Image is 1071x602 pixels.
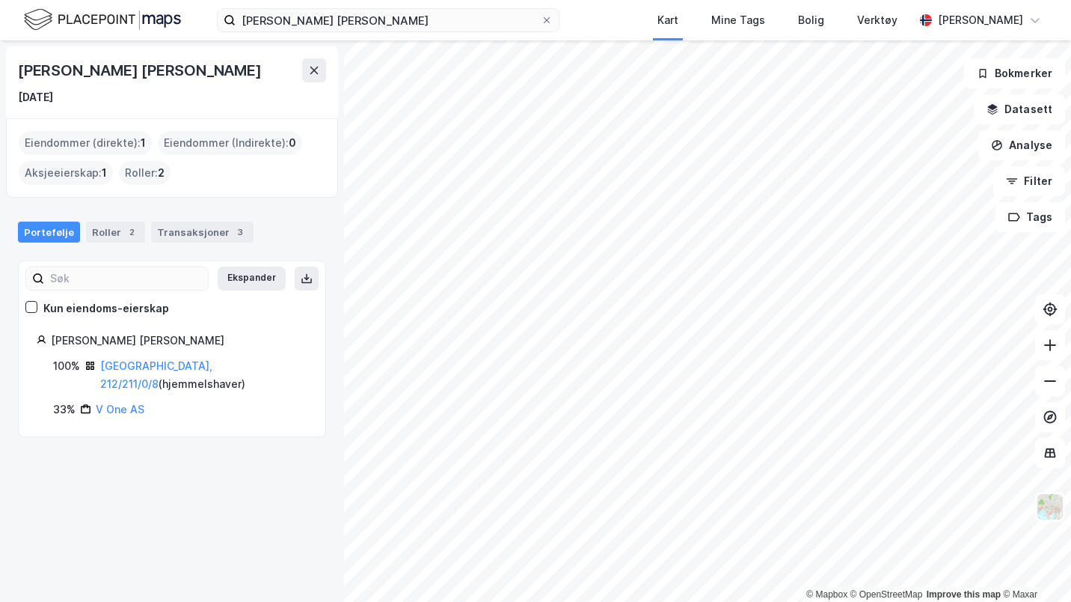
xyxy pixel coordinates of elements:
div: Verktøy [857,11,897,29]
div: 2 [124,225,139,240]
div: Eiendommer (direkte) : [19,131,152,155]
button: Filter [993,166,1065,196]
input: Søk på adresse, matrikkel, gårdeiere, leietakere eller personer [236,9,541,31]
div: [PERSON_NAME] [PERSON_NAME] [51,332,307,350]
a: [GEOGRAPHIC_DATA], 212/211/0/8 [100,359,212,390]
div: Aksjeeierskap : [19,161,113,185]
div: Transaksjoner [151,222,254,243]
div: Roller : [119,161,171,185]
a: Improve this map [927,589,1001,600]
a: OpenStreetMap [850,589,923,600]
div: Roller [86,222,145,243]
a: Mapbox [806,589,847,600]
img: Z [1036,493,1064,521]
div: Portefølje [18,222,80,243]
div: [DATE] [18,88,53,106]
span: 1 [102,164,107,182]
div: 33% [53,401,76,419]
div: Mine Tags [711,11,765,29]
a: V One AS [96,403,144,416]
span: 2 [158,164,165,182]
span: 0 [289,134,296,152]
div: [PERSON_NAME] [938,11,1023,29]
div: Bolig [798,11,824,29]
button: Bokmerker [964,58,1065,88]
input: Søk [44,267,208,290]
div: ( hjemmelshaver ) [100,357,307,393]
button: Ekspander [218,267,286,291]
div: Kun eiendoms-eierskap [43,300,169,317]
div: [PERSON_NAME] [PERSON_NAME] [18,58,265,82]
img: logo.f888ab2527a4732fd821a326f86c7f29.svg [24,7,181,33]
button: Datasett [974,94,1065,124]
button: Analyse [978,130,1065,160]
div: Eiendommer (Indirekte) : [158,131,302,155]
div: 3 [233,225,248,240]
iframe: Chat Widget [996,530,1071,602]
span: 1 [141,134,146,152]
button: Tags [995,202,1065,232]
div: Kart [657,11,678,29]
div: 100% [53,357,80,375]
